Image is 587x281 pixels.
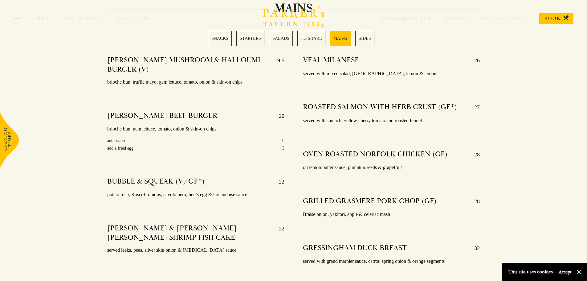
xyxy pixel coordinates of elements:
h4: [PERSON_NAME] MUSHROOM & HALLOUMI BURGER (V) [107,56,268,74]
h4: GRESSINGHAM DUCK BREAST [303,243,407,253]
h4: BUBBLE & SQUEAK (V/GF*) [107,177,205,187]
p: 28 [468,196,480,206]
a: 2 / 6 [236,31,264,46]
p: 32 [468,243,480,253]
h4: ROASTED SALMON WITH HERB CRUST (GF*) [303,102,457,112]
p: This site uses cookies. [508,267,554,276]
p: 27 [468,102,480,112]
p: served leeks, peas, silver skin onion & [MEDICAL_DATA] sauce [107,246,284,255]
p: 20 [273,111,284,121]
p: 19.5 [268,56,284,74]
button: Accept [559,269,572,275]
h4: GRILLED GRASMERE PORK CHOP (GF) [303,196,437,206]
h4: [PERSON_NAME] & [PERSON_NAME] [PERSON_NAME] SHRIMP FISH CAKE [107,224,273,242]
p: 22 [273,177,284,187]
p: served with mixed salad, [GEOGRAPHIC_DATA], lemon & lemon [303,69,480,78]
p: 6 [282,137,284,144]
p: served with grand marnier sauce, carrot, spring onion & orange segments [303,257,480,266]
p: add bacon [107,137,125,144]
h4: OVEN ROASTED NORFOLK CHICKEN (GF) [303,150,447,159]
p: 22 [273,224,284,242]
a: 5 / 6 [330,31,351,46]
h4: [PERSON_NAME] BEEF BURGER [107,111,218,121]
p: on lemon butter sauce, pumpkin seeds & grapefruit [303,163,480,172]
p: brioche bun, gem lettuce, tomato, onion & skin-on chips [107,125,284,134]
a: 6 / 6 [355,31,374,46]
p: served with spinach, yellow cherry tomato and roasted fennel [303,116,480,125]
a: 3 / 6 [269,31,293,46]
p: Braise onion, yakitori, apple & celeriac mash [303,210,480,219]
a: 4 / 6 [297,31,325,46]
p: 3 [282,144,284,152]
p: 28 [468,150,480,159]
p: add a fried egg [107,144,133,152]
p: potato rosti, Roscoff onions, cavolo nero, hen’s egg & hollandaise sauce [107,190,284,199]
p: brioche bun, truffle mayo, gem lettuce, tomato, onion & skin-on chips [107,78,284,87]
button: Close and accept [576,269,582,275]
a: 1 / 6 [208,31,232,46]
